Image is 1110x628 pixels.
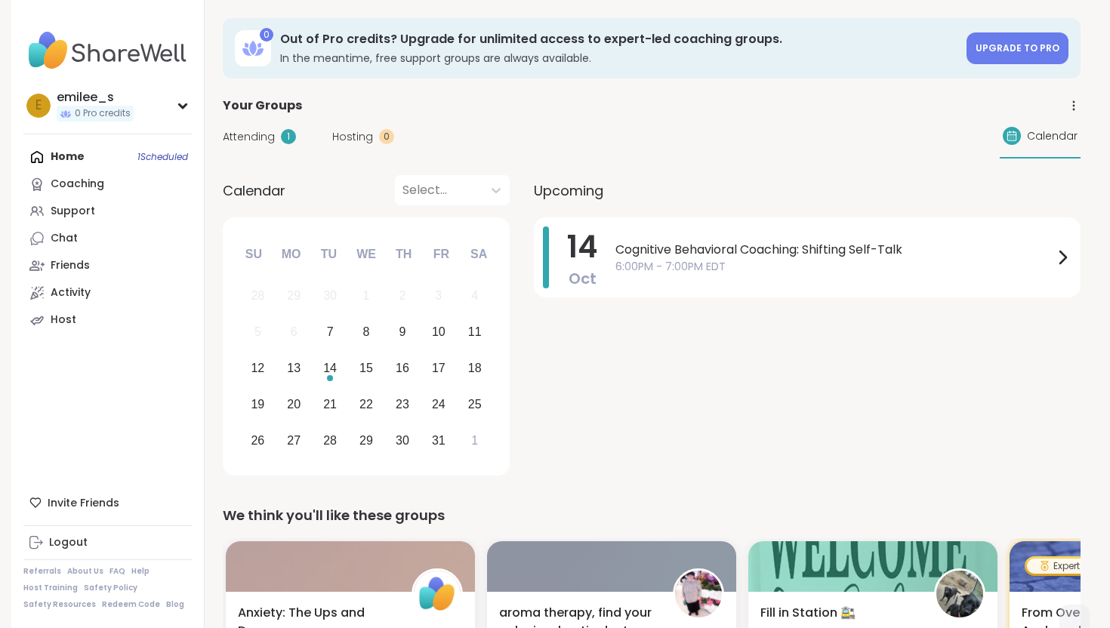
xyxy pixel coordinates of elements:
[350,352,383,385] div: Choose Wednesday, October 15th, 2025
[675,571,722,617] img: Recovery
[458,388,491,420] div: Choose Saturday, October 25th, 2025
[242,316,274,349] div: Not available Sunday, October 5th, 2025
[363,322,370,342] div: 8
[1027,128,1078,144] span: Calendar
[432,322,446,342] div: 10
[242,424,274,457] div: Choose Sunday, October 26th, 2025
[51,177,104,192] div: Coaching
[332,129,373,145] span: Hosting
[242,352,274,385] div: Choose Sunday, October 12th, 2025
[23,252,192,279] a: Friends
[323,285,337,306] div: 30
[51,204,95,219] div: Support
[615,259,1053,275] span: 6:00PM - 7:00PM EDT
[75,107,131,120] span: 0 Pro credits
[287,285,301,306] div: 29
[23,599,96,610] a: Safety Resources
[278,388,310,420] div: Choose Monday, October 20th, 2025
[323,430,337,451] div: 28
[280,51,957,66] h3: In the meantime, free support groups are always available.
[314,424,347,457] div: Choose Tuesday, October 28th, 2025
[251,430,264,451] div: 26
[387,424,419,457] div: Choose Thursday, October 30th, 2025
[23,306,192,334] a: Host
[567,226,597,268] span: 14
[281,129,296,144] div: 1
[976,42,1059,54] span: Upgrade to Pro
[359,394,373,414] div: 22
[458,280,491,312] div: Not available Saturday, October 4th, 2025
[387,280,419,312] div: Not available Thursday, October 2nd, 2025
[314,352,347,385] div: Choose Tuesday, October 14th, 2025
[350,316,383,349] div: Choose Wednesday, October 8th, 2025
[422,388,455,420] div: Choose Friday, October 24th, 2025
[23,24,192,77] img: ShareWell Nav Logo
[23,225,192,252] a: Chat
[936,571,983,617] img: Amie89
[23,566,61,577] a: Referrals
[314,388,347,420] div: Choose Tuesday, October 21st, 2025
[387,316,419,349] div: Choose Thursday, October 9th, 2025
[462,238,495,271] div: Sa
[260,28,273,42] div: 0
[312,238,345,271] div: Tu
[67,566,103,577] a: About Us
[35,96,42,115] span: e
[534,180,603,201] span: Upcoming
[242,388,274,420] div: Choose Sunday, October 19th, 2025
[432,430,446,451] div: 31
[422,424,455,457] div: Choose Friday, October 31st, 2025
[109,566,125,577] a: FAQ
[280,31,957,48] h3: Out of Pro credits? Upgrade for unlimited access to expert-led coaching groups.
[223,505,1081,526] div: We think you'll like these groups
[251,358,264,378] div: 12
[468,394,482,414] div: 25
[23,529,192,556] a: Logout
[350,280,383,312] div: Not available Wednesday, October 1st, 2025
[359,430,373,451] div: 29
[432,358,446,378] div: 17
[396,430,409,451] div: 30
[432,394,446,414] div: 24
[760,604,856,622] span: Fill in Station 🚉
[23,279,192,306] a: Activity
[615,241,1053,259] span: Cognitive Behavioral Coaching: Shifting Self-Talk
[350,238,383,271] div: We
[223,97,302,115] span: Your Groups
[350,424,383,457] div: Choose Wednesday, October 29th, 2025
[458,424,491,457] div: Choose Saturday, November 1st, 2025
[278,280,310,312] div: Not available Monday, September 29th, 2025
[84,583,137,593] a: Safety Policy
[458,352,491,385] div: Choose Saturday, October 18th, 2025
[399,285,405,306] div: 2
[51,312,76,328] div: Host
[291,322,298,342] div: 6
[359,358,373,378] div: 15
[399,322,405,342] div: 9
[49,535,88,550] div: Logout
[239,278,492,458] div: month 2025-10
[422,316,455,349] div: Choose Friday, October 10th, 2025
[131,566,150,577] a: Help
[569,268,597,289] span: Oct
[51,285,91,300] div: Activity
[387,352,419,385] div: Choose Thursday, October 16th, 2025
[471,285,478,306] div: 4
[468,358,482,378] div: 18
[458,316,491,349] div: Choose Saturday, October 11th, 2025
[387,238,421,271] div: Th
[51,258,90,273] div: Friends
[323,394,337,414] div: 21
[251,285,264,306] div: 28
[223,180,285,201] span: Calendar
[396,394,409,414] div: 23
[363,285,370,306] div: 1
[350,388,383,420] div: Choose Wednesday, October 22nd, 2025
[278,352,310,385] div: Choose Monday, October 13th, 2025
[414,571,461,617] img: ShareWell
[314,316,347,349] div: Choose Tuesday, October 7th, 2025
[287,430,301,451] div: 27
[379,129,394,144] div: 0
[23,171,192,198] a: Coaching
[396,358,409,378] div: 16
